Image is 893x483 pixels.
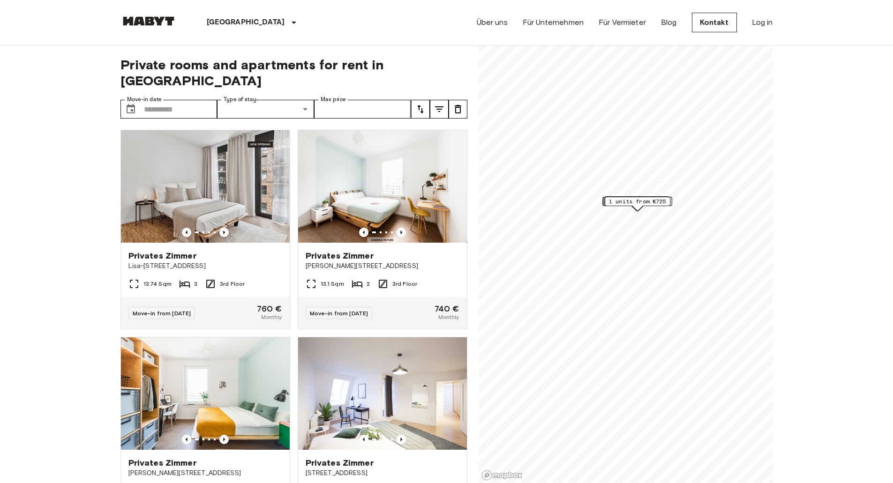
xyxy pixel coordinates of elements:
button: Previous image [397,228,406,237]
span: [PERSON_NAME][STREET_ADDRESS] [128,468,282,478]
a: Mapbox logo [481,470,523,481]
span: Monthly [438,313,459,321]
div: Map marker [605,197,670,211]
button: tune [449,100,467,119]
label: Type of stay [224,96,256,104]
button: Previous image [359,228,368,237]
button: Previous image [219,435,229,444]
span: Privates Zimmer [306,457,374,468]
img: Marketing picture of unit DE-01-489-305-002 [121,130,290,243]
img: Marketing picture of unit DE-01-09-029-01Q [298,130,467,243]
a: Für Unternehmen [523,17,584,28]
p: [GEOGRAPHIC_DATA] [207,17,285,28]
button: tune [411,100,430,119]
span: Private rooms and apartments for rent in [GEOGRAPHIC_DATA] [120,57,467,89]
span: 3 [194,280,197,288]
span: Privates Zimmer [128,457,196,468]
span: [PERSON_NAME][STREET_ADDRESS] [306,261,459,271]
a: Kontakt [692,13,737,32]
div: Map marker [604,196,670,211]
span: 13.1 Sqm [321,280,344,288]
button: Previous image [397,435,406,444]
a: Blog [661,17,677,28]
span: 3rd Floor [392,280,417,288]
a: Marketing picture of unit DE-01-489-305-002Previous imagePrevious imagePrivates ZimmerLisa-[STREE... [120,130,290,329]
div: Map marker [603,197,672,211]
img: Marketing picture of unit DE-01-046-001-05H [298,337,467,450]
label: Move-in date [127,96,162,104]
button: tune [430,100,449,119]
span: Monthly [261,313,282,321]
span: Privates Zimmer [128,250,196,261]
span: Privates Zimmer [306,250,374,261]
span: 760 € [257,305,282,313]
button: Previous image [219,228,229,237]
img: Marketing picture of unit DE-01-08-020-03Q [121,337,290,450]
span: 740 € [435,305,459,313]
button: Previous image [359,435,368,444]
span: Move-in from [DATE] [310,310,368,317]
button: Previous image [182,435,191,444]
button: Previous image [182,228,191,237]
a: Über uns [477,17,508,28]
span: [STREET_ADDRESS] [306,468,459,478]
img: Habyt [120,16,177,26]
a: Für Vermieter [599,17,646,28]
span: Lisa-[STREET_ADDRESS] [128,261,282,271]
span: 1 units from €725 [609,197,666,206]
span: 13.74 Sqm [143,280,172,288]
span: 2 [367,280,370,288]
span: Move-in from [DATE] [133,310,191,317]
span: 3rd Floor [220,280,245,288]
div: Map marker [602,197,671,211]
button: Choose date [121,100,140,119]
a: Log in [752,17,773,28]
label: Max price [321,96,346,104]
a: Marketing picture of unit DE-01-09-029-01QPrevious imagePrevious imagePrivates Zimmer[PERSON_NAME... [298,130,467,329]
